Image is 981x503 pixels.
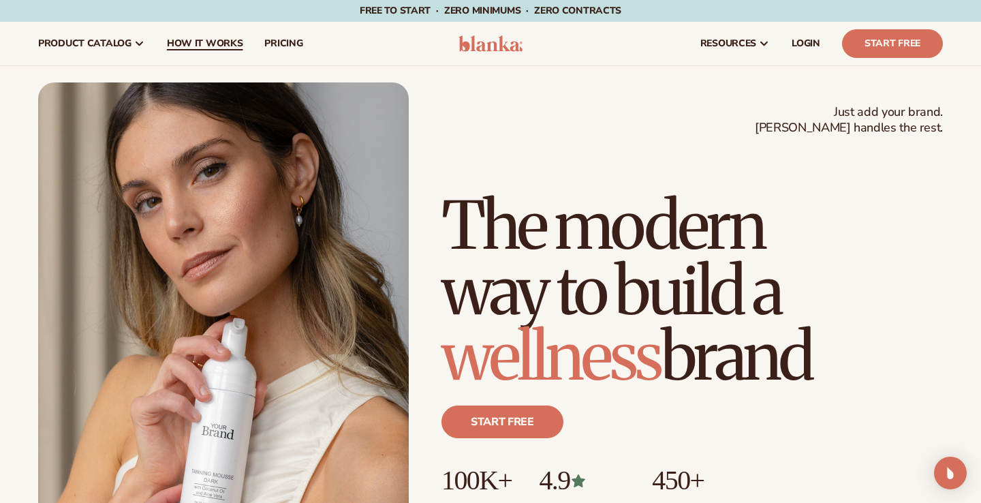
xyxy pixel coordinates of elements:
span: LOGIN [792,38,820,49]
span: pricing [264,38,302,49]
p: 4.9 [539,466,625,496]
a: resources [689,22,781,65]
h1: The modern way to build a brand [441,193,943,389]
a: LOGIN [781,22,831,65]
span: resources [700,38,756,49]
a: How It Works [156,22,254,65]
a: Start Free [842,29,943,58]
div: Open Intercom Messenger [934,457,967,489]
a: pricing [253,22,313,65]
img: logo [458,35,523,52]
span: wellness [441,316,661,397]
span: Just add your brand. [PERSON_NAME] handles the rest. [755,104,943,136]
span: How It Works [167,38,243,49]
p: 100K+ [441,466,512,496]
p: 450+ [652,466,755,496]
a: Start free [441,406,563,438]
a: product catalog [27,22,156,65]
span: Free to start · ZERO minimums · ZERO contracts [360,4,621,17]
span: product catalog [38,38,131,49]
